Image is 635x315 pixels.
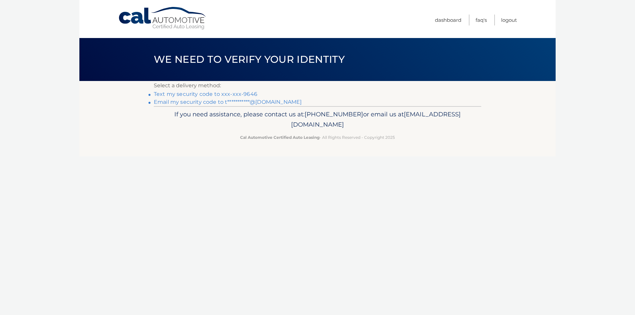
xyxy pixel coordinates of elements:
[158,134,477,141] p: - All Rights Reserved - Copyright 2025
[154,53,345,65] span: We need to verify your identity
[435,15,461,25] a: Dashboard
[305,110,363,118] span: [PHONE_NUMBER]
[240,135,319,140] strong: Cal Automotive Certified Auto Leasing
[501,15,517,25] a: Logout
[118,7,207,30] a: Cal Automotive
[158,109,477,130] p: If you need assistance, please contact us at: or email us at
[154,91,257,97] a: Text my security code to xxx-xxx-9646
[154,81,481,90] p: Select a delivery method:
[476,15,487,25] a: FAQ's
